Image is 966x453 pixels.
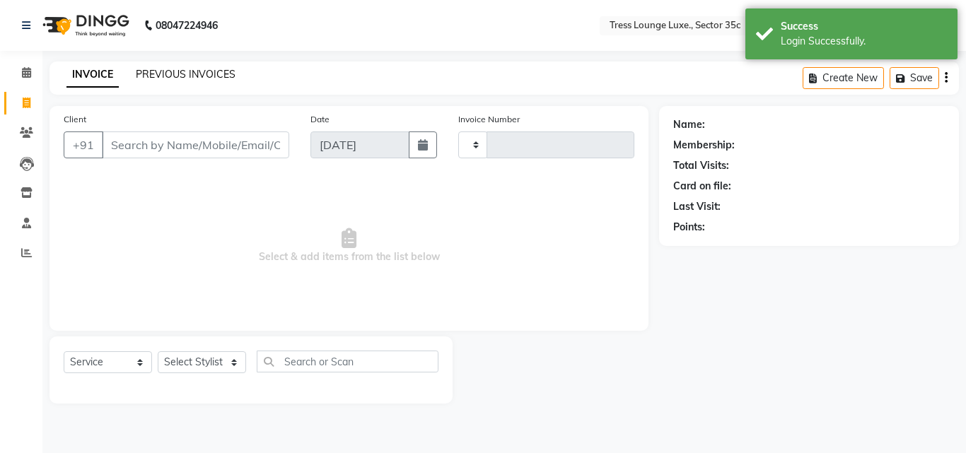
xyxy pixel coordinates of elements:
a: INVOICE [66,62,119,88]
label: Date [310,113,330,126]
button: Save [890,67,939,89]
div: Membership: [673,138,735,153]
span: Select & add items from the list below [64,175,634,317]
input: Search or Scan [257,351,438,372]
div: Points: [673,220,705,235]
div: Name: [673,117,705,132]
button: +91 [64,131,103,158]
label: Invoice Number [458,113,520,126]
button: Create New [803,67,884,89]
div: Card on file: [673,179,731,194]
a: PREVIOUS INVOICES [136,68,235,81]
input: Search by Name/Mobile/Email/Code [102,131,289,158]
b: 08047224946 [156,6,218,45]
div: Total Visits: [673,158,729,173]
img: logo [36,6,133,45]
label: Client [64,113,86,126]
div: Last Visit: [673,199,721,214]
div: Login Successfully. [781,34,947,49]
div: Success [781,19,947,34]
